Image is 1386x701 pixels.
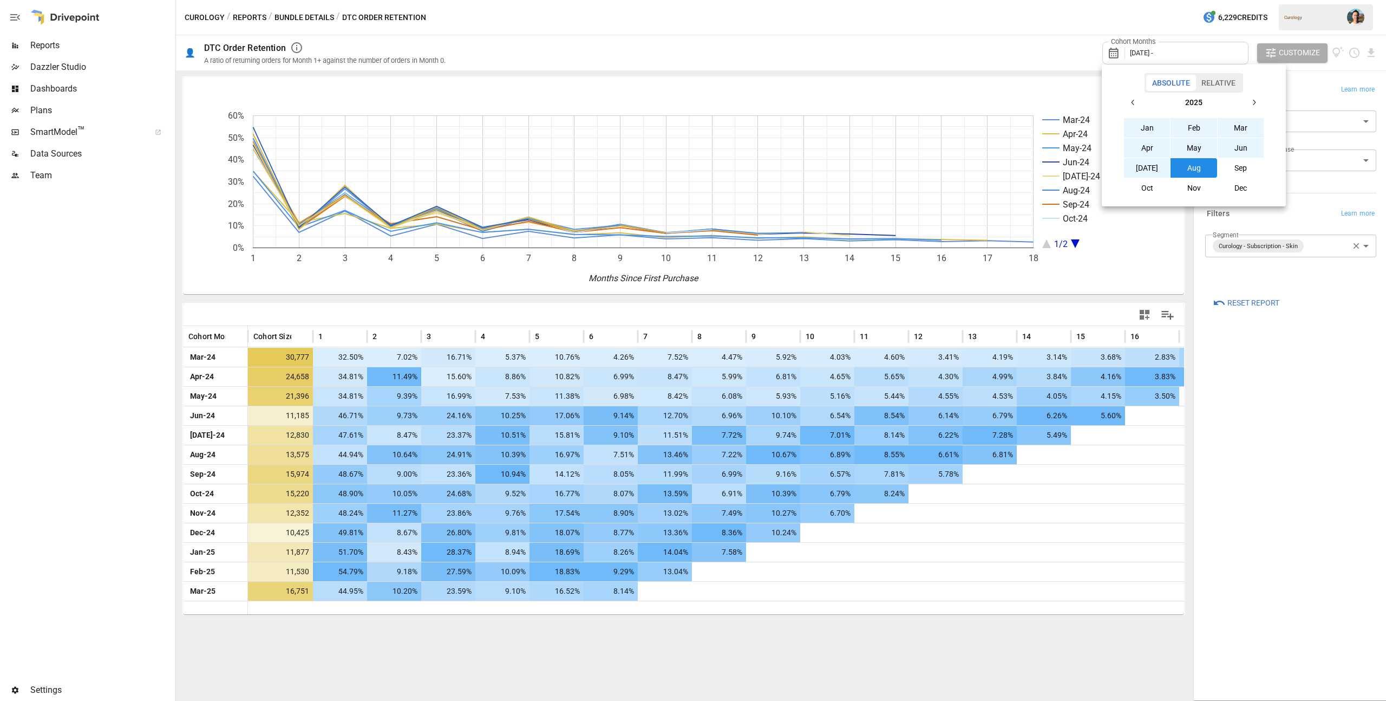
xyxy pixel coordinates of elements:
[1171,138,1217,158] button: May
[1171,118,1217,138] button: Feb
[1124,178,1171,198] button: Oct
[1171,178,1217,198] button: Nov
[1124,138,1171,158] button: Apr
[1218,178,1264,198] button: Dec
[1218,158,1264,178] button: Sep
[1195,75,1241,91] button: Relative
[1218,138,1264,158] button: Jun
[1124,158,1171,178] button: [DATE]
[1143,93,1244,112] button: 2025
[1146,75,1196,91] button: Absolute
[1171,158,1217,178] button: Aug
[1218,118,1264,138] button: Mar
[1124,118,1171,138] button: Jan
